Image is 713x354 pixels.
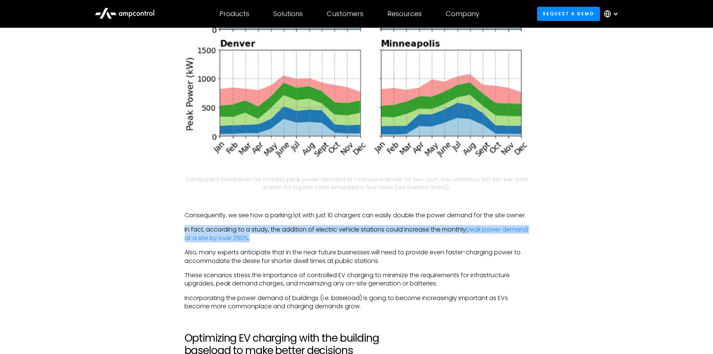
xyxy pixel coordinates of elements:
[446,10,479,18] div: Company
[273,10,303,18] div: Solutions
[185,248,529,265] p: Also, many experts anticipate that in the near future businesses will need to provide even faster...
[387,10,422,18] div: Resources
[185,225,528,242] a: peak power demand at a site by over 250%
[219,10,249,18] div: Products
[327,10,363,18] div: Customers
[185,211,529,220] p: Consequently, we see how a parking lot with just 10 chargers can easily double the power demand f...
[537,7,600,21] a: Request a demo
[185,294,529,311] p: Incorporating the power demand of buildings (i.e. baseload) is going to become increasingly impor...
[185,175,529,191] figcaption: Component breakdown for monthly peak power demand at 1-minute intervals for two-port, low-utiliza...
[185,197,529,205] p: ‍
[185,226,529,242] p: In fact, according to a study, the addition of electric vehicle stations could increase the month...
[185,271,529,288] p: These scenarios stress the importance of controlled EV charging to minimize the requirements for ...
